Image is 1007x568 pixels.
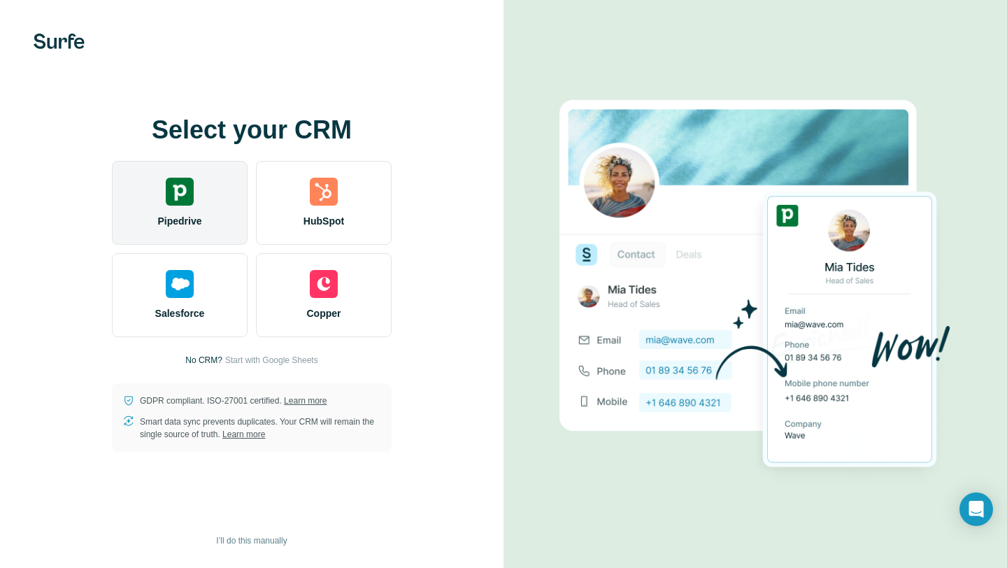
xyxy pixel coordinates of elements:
div: Open Intercom Messenger [959,492,993,526]
span: HubSpot [303,214,344,228]
img: copper's logo [310,270,338,298]
img: salesforce's logo [166,270,194,298]
p: Smart data sync prevents duplicates. Your CRM will remain the single source of truth. [140,416,380,441]
button: I’ll do this manually [206,530,297,551]
img: PIPEDRIVE image [559,76,951,492]
h1: Select your CRM [112,116,392,144]
img: pipedrive's logo [166,178,194,206]
span: Copper [307,306,341,320]
a: Learn more [284,396,327,406]
button: Start with Google Sheets [225,354,318,367]
img: hubspot's logo [310,178,338,206]
span: Pipedrive [157,214,201,228]
p: GDPR compliant. ISO-27001 certified. [140,395,327,407]
img: Surfe's logo [34,34,85,49]
span: Salesforce [155,306,205,320]
p: No CRM? [185,354,222,367]
span: I’ll do this manually [216,534,287,547]
a: Learn more [222,429,265,439]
